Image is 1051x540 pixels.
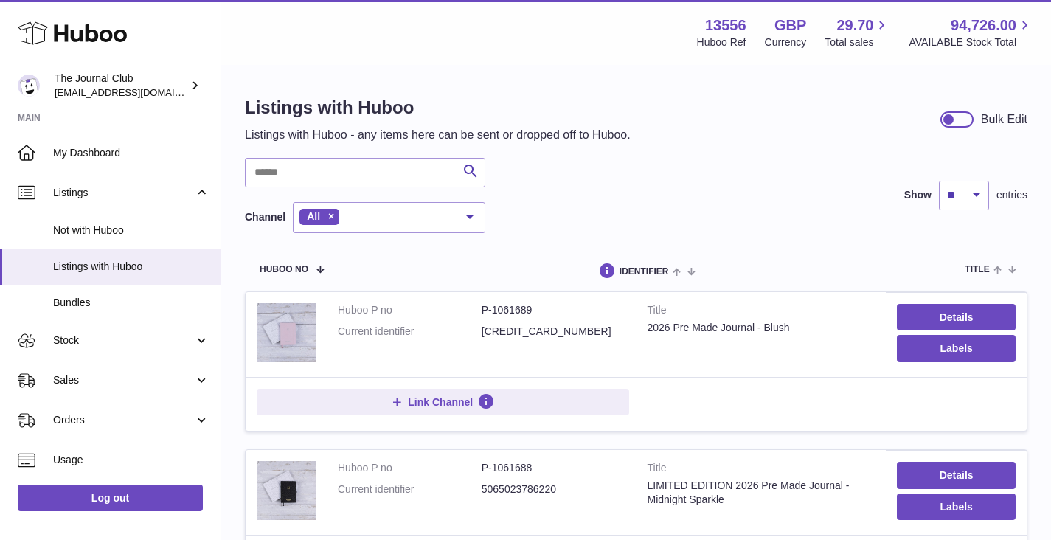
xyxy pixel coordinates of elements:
dd: P-1061689 [482,303,625,317]
span: Stock [53,333,194,347]
span: 94,726.00 [951,15,1016,35]
span: All [307,210,320,222]
a: 29.70 Total sales [825,15,890,49]
span: entries [996,188,1027,202]
div: Bulk Edit [981,111,1027,128]
span: Link Channel [408,395,473,409]
dd: [CREDIT_CARD_NUMBER] [482,325,625,339]
span: Total sales [825,35,890,49]
label: Show [904,188,932,202]
button: Labels [897,494,1016,520]
strong: Title [648,303,875,321]
span: 29.70 [836,15,873,35]
span: title [965,265,989,274]
span: Listings [53,186,194,200]
dt: Huboo P no [338,303,482,317]
h1: Listings with Huboo [245,96,631,120]
a: Details [897,462,1016,488]
div: LIMITED EDITION 2026 Pre Made Journal - Midnight Sparkle [648,479,875,507]
button: Link Channel [257,389,629,415]
strong: 13556 [705,15,746,35]
span: Bundles [53,296,209,310]
dt: Current identifier [338,325,482,339]
span: Listings with Huboo [53,260,209,274]
img: 2026 Pre Made Journal - Blush [257,303,316,362]
span: Orders [53,413,194,427]
a: Log out [18,485,203,511]
button: Labels [897,335,1016,361]
span: Huboo no [260,265,308,274]
img: hello@thejournalclub.co.uk [18,75,40,97]
div: Huboo Ref [697,35,746,49]
dd: 5065023786220 [482,482,625,496]
span: Not with Huboo [53,224,209,238]
dt: Current identifier [338,482,482,496]
p: Listings with Huboo - any items here can be sent or dropped off to Huboo. [245,127,631,143]
div: Currency [765,35,807,49]
span: Usage [53,453,209,467]
strong: GBP [774,15,806,35]
label: Channel [245,210,285,224]
img: LIMITED EDITION 2026 Pre Made Journal - Midnight Sparkle [257,461,316,520]
dt: Huboo P no [338,461,482,475]
a: Details [897,304,1016,330]
div: The Journal Club [55,72,187,100]
strong: Title [648,461,875,479]
span: Sales [53,373,194,387]
div: 2026 Pre Made Journal - Blush [648,321,875,335]
span: [EMAIL_ADDRESS][DOMAIN_NAME] [55,86,217,98]
span: identifier [620,267,669,277]
span: AVAILABLE Stock Total [909,35,1033,49]
dd: P-1061688 [482,461,625,475]
a: 94,726.00 AVAILABLE Stock Total [909,15,1033,49]
span: My Dashboard [53,146,209,160]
